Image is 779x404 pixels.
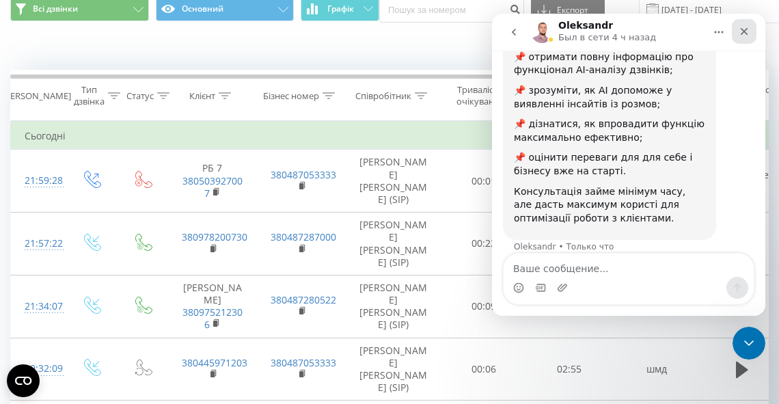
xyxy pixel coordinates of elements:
[182,356,247,369] a: 380445971203
[25,230,52,257] div: 21:57:22
[441,150,527,213] td: 00:01
[733,327,765,360] iframe: Intercom live chat
[441,338,527,401] td: 00:06
[2,90,71,102] div: [PERSON_NAME]
[182,174,243,200] a: 380503927007
[182,230,247,243] a: 380978200730
[126,90,154,102] div: Статус
[453,84,507,107] div: Тривалість очікування
[271,293,336,306] a: 380487280522
[189,90,215,102] div: Клієнт
[271,356,336,369] a: 380487053333
[25,355,52,382] div: 19:32:09
[168,275,257,338] td: [PERSON_NAME]
[612,338,701,401] td: шмд
[346,338,441,401] td: [PERSON_NAME] [PERSON_NAME] (SIP)
[327,4,354,14] span: Графік
[263,90,319,102] div: Бізнес номер
[346,150,441,213] td: [PERSON_NAME] [PERSON_NAME] (SIP)
[346,213,441,275] td: [PERSON_NAME] [PERSON_NAME] (SIP)
[441,275,527,338] td: 00:09
[355,90,411,102] div: Співробітник
[346,275,441,338] td: [PERSON_NAME] [PERSON_NAME] (SIP)
[74,84,105,107] div: Тип дзвінка
[271,168,336,181] a: 380487053333
[7,364,40,397] button: Open CMP widget
[492,14,765,316] iframe: Intercom live chat
[33,3,78,14] span: Всі дзвінки
[182,306,243,331] a: 380975212306
[271,230,336,243] a: 380487287000
[25,293,52,320] div: 21:34:07
[168,150,257,213] td: РБ 7
[25,167,52,194] div: 21:59:28
[527,338,612,401] td: 02:55
[441,213,527,275] td: 00:22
